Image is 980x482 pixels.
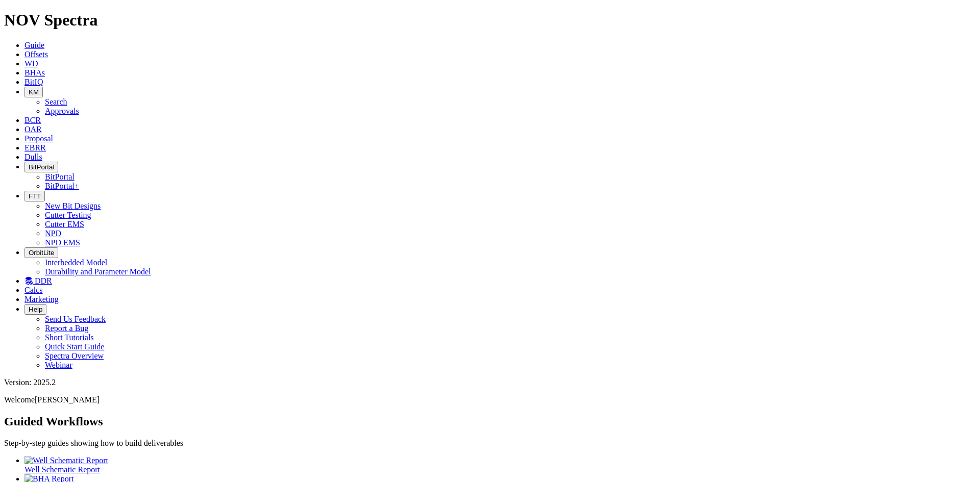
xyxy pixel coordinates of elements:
[24,41,44,49] a: Guide
[45,315,106,323] a: Send Us Feedback
[24,134,53,143] a: Proposal
[45,324,88,333] a: Report a Bug
[45,97,67,106] a: Search
[24,456,108,465] img: Well Schematic Report
[24,456,976,474] a: Well Schematic Report Well Schematic Report
[29,306,42,313] span: Help
[24,276,52,285] a: DDR
[45,182,79,190] a: BitPortal+
[24,116,41,124] a: BCR
[4,439,976,448] p: Step-by-step guides showing how to build deliverables
[24,286,43,294] a: Calcs
[35,395,100,404] span: [PERSON_NAME]
[45,342,104,351] a: Quick Start Guide
[24,59,38,68] a: WD
[4,378,976,387] div: Version: 2025.2
[24,153,42,161] a: Dulls
[45,172,75,181] a: BitPortal
[45,333,94,342] a: Short Tutorials
[45,238,80,247] a: NPD EMS
[24,162,58,172] button: BitPortal
[24,68,45,77] a: BHAs
[24,143,46,152] a: EBRR
[45,258,107,267] a: Interbedded Model
[4,11,976,30] h1: NOV Spectra
[24,50,48,59] a: Offsets
[24,465,100,474] span: Well Schematic Report
[24,304,46,315] button: Help
[24,295,59,303] a: Marketing
[29,249,54,257] span: OrbitLite
[4,395,976,404] p: Welcome
[35,276,52,285] span: DDR
[24,78,43,86] a: BitIQ
[45,267,151,276] a: Durability and Parameter Model
[45,351,104,360] a: Spectra Overview
[24,191,45,201] button: FTT
[29,163,54,171] span: BitPortal
[45,229,61,238] a: NPD
[29,88,39,96] span: KM
[45,107,79,115] a: Approvals
[24,247,58,258] button: OrbitLite
[45,361,72,369] a: Webinar
[29,192,41,200] span: FTT
[45,220,84,229] a: Cutter EMS
[4,415,976,428] h2: Guided Workflows
[45,211,91,219] a: Cutter Testing
[24,125,42,134] a: OAR
[45,201,101,210] a: New Bit Designs
[24,87,43,97] button: KM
